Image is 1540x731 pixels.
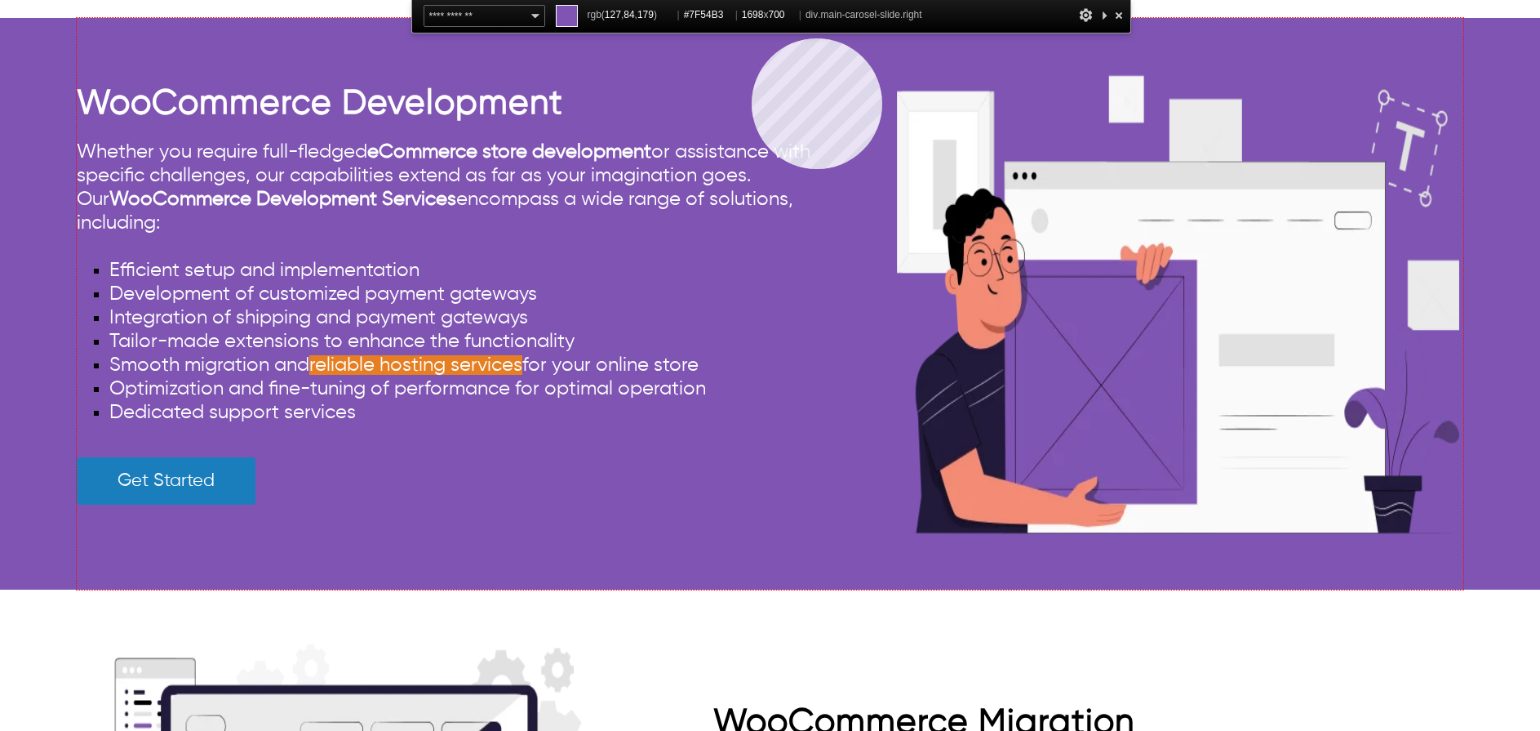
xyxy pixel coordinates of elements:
img: logo_Zg8I0qSkbAqR2WFHt3p6CTuqpyXMFPubPcD2OT02zFN43Cy9FUNNG3NEPhM_Q1qe_.png [28,98,69,107]
span: 84 [624,9,634,20]
span: rgb( , , ) [588,5,673,25]
span: | [735,9,738,20]
span: Smooth migration and for your online store [109,355,699,375]
em: Submit [239,503,296,525]
img: itv-woocomm-WooCommerce-Development [892,18,1463,590]
span: reliable hosting services [309,355,522,375]
span: Optimization and fine-tuning of performance for optimal operation [109,379,706,399]
div: Collapse This Panel [1098,5,1111,25]
span: Whether you require full-fledged or assistance with specific challenges, our capabilities extend ... [77,142,810,233]
span: 179 [637,9,654,20]
a: Get Started [77,457,255,505]
div: Options [1078,5,1094,25]
a: WooCommerce Development Services [109,189,456,209]
span: 700 [768,9,784,20]
span: x [742,5,795,25]
a: WooCommerce Development [77,87,563,121]
span: | [677,9,680,20]
span: Integration of shipping and payment gateways [109,308,528,328]
span: 1698 [742,9,764,20]
div: Minimize live chat window [268,8,307,47]
em: Driven by SalesIQ [128,428,207,439]
span: #7F54B3 [684,5,731,25]
span: | [799,9,801,20]
img: salesiqlogo_leal7QplfZFryJ6FIlVepeu7OftD7mt8q6exU6-34PB8prfIgodN67KcxXM9Y7JQ_.png [113,429,124,439]
span: div [806,5,922,25]
span: .main-carosel-slide.right [818,9,921,20]
span: We are offline. Please leave us a message. [34,206,285,371]
textarea: Type your message and click 'Submit' [8,446,311,503]
span: 127 [605,9,621,20]
span: Development of customized payment gateways [109,284,537,304]
div: Close and Stop Picking [1111,5,1127,25]
div: Leave a message [85,91,274,113]
span: Efficient setup and implementation [109,261,419,280]
a: eCommerce store development [367,142,651,162]
span: Dedicated support services [109,403,356,422]
span: Tailor-made extensions to enhance the functionality [109,332,575,351]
